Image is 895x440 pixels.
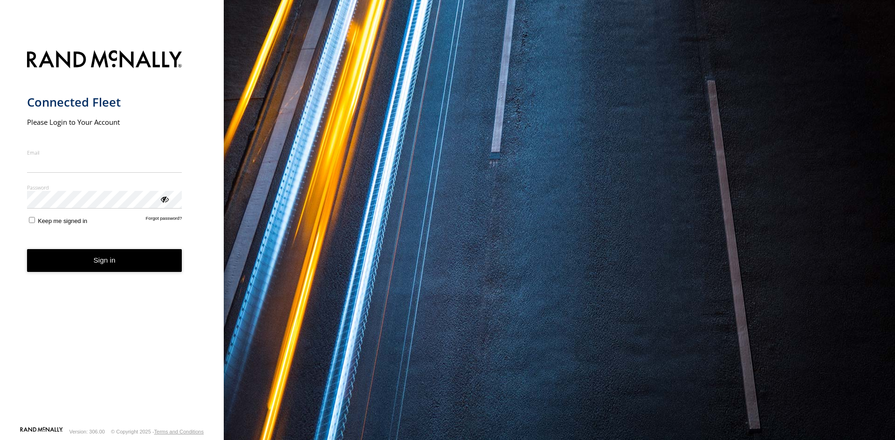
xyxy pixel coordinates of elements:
label: Email [27,149,182,156]
a: Terms and Conditions [154,429,204,434]
form: main [27,45,197,426]
div: Version: 306.00 [69,429,105,434]
label: Password [27,184,182,191]
div: © Copyright 2025 - [111,429,204,434]
div: ViewPassword [159,194,169,203]
h2: Please Login to Your Account [27,117,182,127]
img: Rand McNally [27,48,182,72]
input: Keep me signed in [29,217,35,223]
span: Keep me signed in [38,217,87,224]
a: Visit our Website [20,427,63,436]
button: Sign in [27,249,182,272]
a: Forgot password? [146,216,182,224]
h1: Connected Fleet [27,95,182,110]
